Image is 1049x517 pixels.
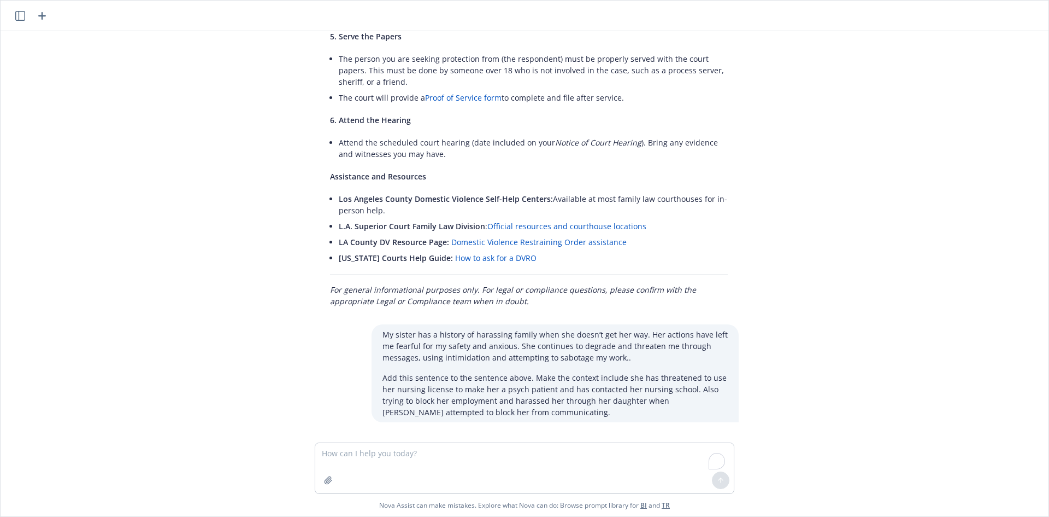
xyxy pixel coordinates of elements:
span: Los Angeles County Domestic Violence Self-Help Centers: [339,194,553,204]
em: Notice of Court Hearing [555,137,641,148]
a: Domestic Violence Restraining Order assistance [451,237,627,247]
span: 5. Serve the Papers [330,31,402,42]
p: Certainly! Here’s your revised context, integrating all key details: [330,440,728,451]
span: 6. Attend the Hearing [330,115,411,125]
a: How to ask for a DVRO [455,253,537,263]
a: Proof of Service form [425,92,502,103]
li: The court will provide a to complete and file after service. [339,90,728,106]
span: LA County DV Resource Page: [339,237,449,247]
span: [US_STATE] Courts Help Guide: [339,253,453,263]
span: Nova Assist can make mistakes. Explore what Nova can do: Browse prompt library for and [379,494,670,516]
li: : [339,218,728,234]
textarea: To enrich screen reader interactions, please activate Accessibility in Grammarly extension settings [315,443,734,493]
span: L.A. Superior Court Family Law Division [339,221,485,231]
span: Assistance and Resources [330,171,426,182]
a: TR [662,501,670,510]
li: Attend the scheduled court hearing (date included on your ). Bring any evidence and witnesses you... [339,135,728,162]
p: Add this sentence to the sentence above. Make the context include she has threatened to use her n... [382,372,728,418]
em: For general informational purposes only. For legal or compliance questions, please confirm with t... [330,284,696,306]
a: Official resources and courthouse locations [487,221,646,231]
li: The person you are seeking protection from (the respondent) must be properly served with the cour... [339,51,728,90]
p: My sister has a history of harassing family when she doesn’t get her way. Her actions have left m... [382,329,728,363]
li: Available at most family law courthouses for in-person help. [339,191,728,218]
a: BI [640,501,647,510]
